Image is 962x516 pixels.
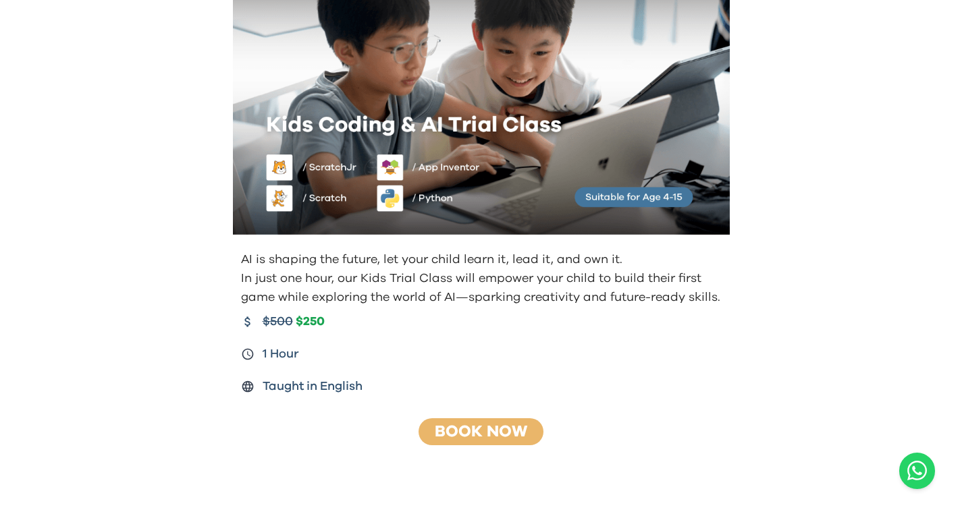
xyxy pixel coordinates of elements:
button: Open WhatsApp chat [899,453,935,489]
span: $500 [263,312,293,331]
a: Book Now [435,424,527,440]
a: Chat with us on WhatsApp [899,453,935,489]
p: In just one hour, our Kids Trial Class will empower your child to build their first game while ex... [241,269,724,307]
span: $250 [296,314,325,330]
button: Book Now [415,418,547,446]
span: 1 Hour [263,345,299,364]
p: AI is shaping the future, let your child learn it, lead it, and own it. [241,250,724,269]
span: Taught in English [263,377,363,396]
